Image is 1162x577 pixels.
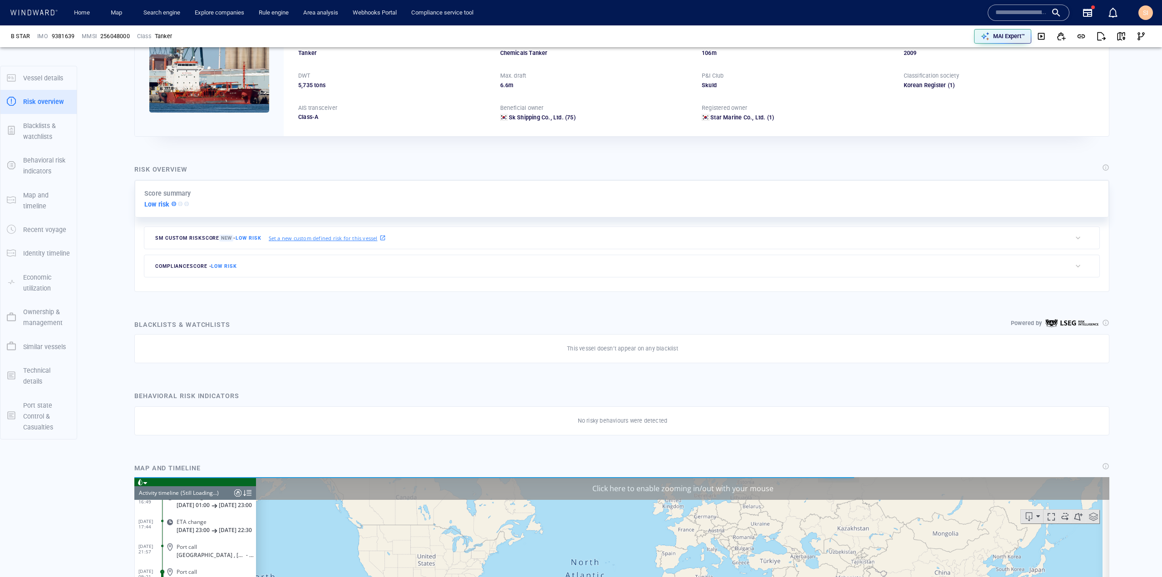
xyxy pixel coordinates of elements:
[100,32,130,40] div: 256048000
[134,390,239,401] div: Behavioral risk indicators
[42,223,92,230] span: Destination Change
[155,235,261,242] span: SM Custom risk score -
[881,274,925,280] a: OpenStreetMap
[298,49,489,57] div: Tanker
[0,342,77,350] a: Similar vessels
[0,300,77,335] button: Ownership & management
[702,81,893,89] div: Skuld
[974,29,1031,44] button: MAI Expert™
[4,10,122,35] dl: [DATE] 16:49ETA change[DATE] 01:00[DATE] 23:00
[993,32,1025,40] p: MAI Expert™
[936,33,951,46] button: Create an AOI.
[52,32,74,40] span: 9381639
[5,9,44,23] div: Activity timeline
[4,41,28,52] span: [DATE] 17:44
[1091,26,1111,46] button: Export report
[904,72,959,80] p: Classification society
[500,82,503,89] span: 6
[1111,26,1131,46] button: View on map
[300,5,342,21] button: Area analysis
[1031,26,1051,46] button: Download video
[1051,26,1071,46] button: Add to vessel list
[42,91,63,98] span: Port call
[712,49,717,56] span: m
[4,173,28,184] span: [DATE] 11:35
[84,25,118,31] span: [DATE] 23:00
[42,124,50,131] span: 5.6
[42,74,112,81] span: [GEOGRAPHIC_DATA] , [GEOGRAPHIC_DATA]
[710,113,774,122] a: Star Marine Co., Ltd. (1)
[191,5,248,21] a: Explore companies
[269,233,386,243] a: Set a new custom defined risk for this vessel
[509,114,564,121] span: Sk Shipping Co., Ltd.
[702,49,712,56] span: 106
[112,74,122,81] span: - a day
[23,400,70,433] p: Port state Control & Casualties
[509,113,576,122] a: Sk Shipping Co., Ltd. (75)
[765,113,774,122] span: (1)
[0,114,77,149] button: Blacklists & watchlists
[59,124,67,131] span: 7.6
[37,32,48,40] p: IMO
[0,66,77,90] button: Vessel details
[269,234,378,242] p: Set a new custom defined risk for this vessel
[1123,536,1155,570] iframe: Chat
[42,141,104,148] span: Destination, ETA change
[564,113,576,122] span: (75)
[46,9,84,23] div: (Still Loading...)
[23,272,70,294] p: Economic utilization
[904,81,1095,89] div: Korean Register
[0,242,77,265] button: Identity timeline
[42,238,122,252] span: NDB B20.[GEOGRAPHIC_DATA]
[408,5,477,21] button: Compliance service tool
[1131,26,1151,46] button: Visual Link Analysis
[298,113,318,120] span: Class-A
[42,156,74,163] span: LASPALMAS
[140,5,184,21] a: Search engine
[23,155,70,177] p: Behavioral risk indicators
[0,73,77,82] a: Vessel details
[42,181,98,188] span: [GEOGRAPHIC_DATA]
[4,35,122,60] dl: [DATE] 17:44ETA change[DATE] 23:00[DATE] 22:30
[4,66,28,77] span: [DATE] 21:57
[0,249,77,257] a: Identity timeline
[23,341,66,352] p: Similar vessels
[23,365,70,387] p: Technical details
[1011,319,1042,327] p: Powered by
[255,5,292,21] button: Rule engine
[84,49,118,56] span: [DATE] 22:30
[4,167,122,192] dl: [DATE] 11:35EEZ Visit[GEOGRAPHIC_DATA]
[4,198,28,209] span: [DATE] 13:05
[23,224,66,235] p: Recent voyage
[42,198,72,205] span: ETA change
[1071,26,1091,46] button: Get link
[904,49,1095,57] div: 2009
[42,99,122,106] div: Las Palmas de Gran Canaria , Spain- 2 days
[567,345,678,353] p: This vessel doesn’t appear on any blacklist
[0,126,77,135] a: Blacklists & watchlists
[42,99,110,106] span: [GEOGRAPHIC_DATA] , [GEOGRAPHIC_DATA]
[42,206,75,213] span: [DATE] 23:30
[0,196,77,204] a: Map and timeline
[951,33,965,46] div: Toggle map information layers
[0,359,77,394] button: Technical details
[500,104,544,112] p: Beneficial owner
[4,16,28,27] span: [DATE] 16:49
[219,235,233,242] span: New
[0,371,77,380] a: Technical details
[23,306,70,329] p: Ownership & management
[702,104,747,112] p: Registered owner
[4,110,122,135] dl: [DATE] 02:14Draft Change5.67.6
[42,74,122,81] div: Las Palmas de Gran Canaria , Spain- a day
[42,25,75,31] span: [DATE] 01:00
[82,32,97,40] p: MMSI
[144,188,191,199] p: Score summary
[42,66,63,73] span: Port call
[4,141,28,152] span: [DATE] 02:14
[103,5,133,21] button: Map
[42,16,72,23] span: ETA change
[702,72,724,80] p: P&I Club
[70,5,94,21] a: Home
[84,149,118,156] span: [DATE] 23:30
